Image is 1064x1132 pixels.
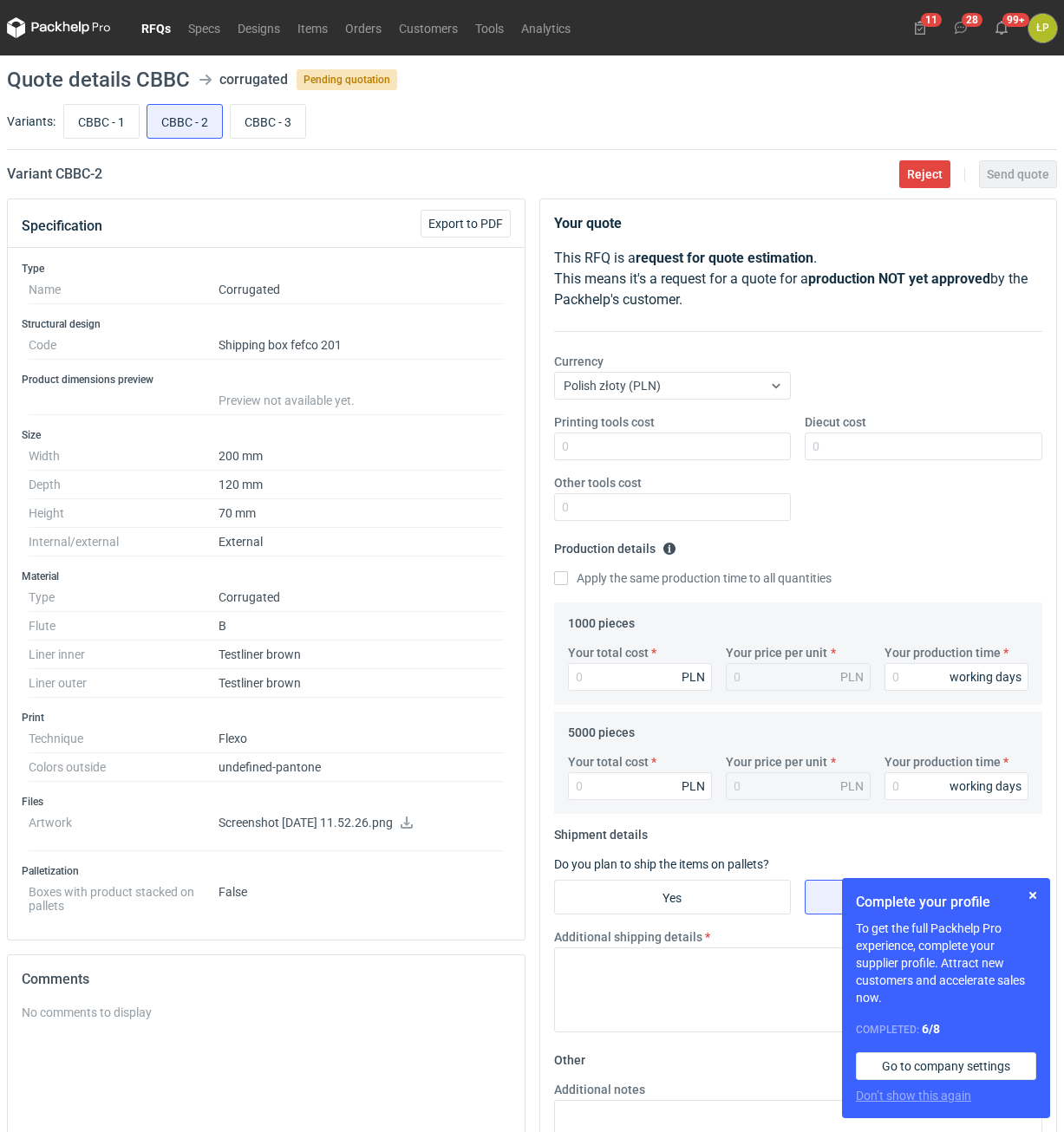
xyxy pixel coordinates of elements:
[979,160,1057,188] button: Send quote
[289,17,336,38] a: Items
[884,772,1029,800] input: 0
[7,113,55,130] label: Variants:
[29,471,219,499] dt: Depth
[29,669,219,698] dt: Liner outer
[29,499,219,528] dt: Height
[229,17,289,38] a: Designs
[636,250,813,266] strong: request for quote estimation
[180,17,229,38] a: Specs
[554,353,604,370] label: Currency
[230,104,306,139] label: CBBC - 3
[950,668,1022,686] div: working days
[22,711,511,725] h3: Print
[554,1081,645,1098] label: Additional notes
[554,215,622,231] strong: Your quote
[554,1046,585,1067] legend: Other
[682,777,705,795] div: PLN
[568,719,635,739] legend: 5000 pieces
[805,433,1042,460] input: 0
[22,864,511,878] h3: Palletization
[147,104,223,139] label: CBBC - 2
[884,753,1001,771] label: Your production time
[726,644,827,661] label: Your price per unit
[29,276,219,304] dt: Name
[29,331,219,360] dt: Code
[29,528,219,556] dt: Internal/external
[568,753,649,771] label: Your total cost
[219,331,504,360] dd: Shipping box fefco 201
[219,725,504,753] dd: Flexo
[22,205,102,247] button: Specification
[856,1020,1036,1038] div: Completed:
[219,583,504,612] dd: Corrugated
[840,777,864,795] div: PLN
[22,373,511,387] h3: Product dimensions preview
[7,69,190,90] h1: Quote details CBBC
[805,880,1042,914] label: No
[726,753,827,771] label: Your price per unit
[906,14,934,42] button: 11
[7,17,111,38] svg: Packhelp Pro
[467,17,512,38] a: Tools
[29,612,219,641] dt: Flute
[922,1022,940,1036] strong: 6 / 8
[22,969,511,990] h2: Comments
[856,920,1036,1006] p: To get the full Packhelp Pro experience, complete your supplier profile. Attract new customers an...
[856,1052,1036,1080] a: Go to company settings
[219,442,504,471] dd: 200 mm
[336,17,390,38] a: Orders
[7,164,102,185] h2: Variant CBBC - 2
[22,795,511,809] h3: Files
[219,612,504,641] dd: B
[1028,14,1057,42] div: Łukasz Postawa
[219,394,355,407] span: Preview not available yet.
[297,69,397,90] span: Pending quotation
[884,663,1029,691] input: 0
[1028,14,1057,42] button: ŁP
[22,262,511,276] h3: Type
[554,535,676,556] legend: Production details
[22,317,511,331] h3: Structural design
[29,641,219,669] dt: Liner inner
[29,753,219,782] dt: Colors outside
[219,878,504,913] dd: False
[219,471,504,499] dd: 120 mm
[29,442,219,471] dt: Width
[219,816,504,831] p: Screenshot [DATE] 11.52.26.png
[682,668,705,686] div: PLN
[29,878,219,913] dt: Boxes with product stacked on pallets
[554,569,832,587] label: Apply the same production time to all quantities
[554,433,792,460] input: 0
[22,428,511,442] h3: Size
[390,17,467,38] a: Customers
[907,168,943,180] span: Reject
[564,379,661,393] span: Polish złoty (PLN)
[805,413,866,431] label: Diecut cost
[29,809,219,851] dt: Artwork
[219,276,504,304] dd: Corrugated
[133,17,180,38] a: RFQs
[554,857,769,871] label: Do you plan to ship the items on pallets?
[219,753,504,782] dd: undefined-pantone
[568,609,635,630] legend: 1000 pieces
[988,14,1015,42] button: 99+
[568,663,713,691] input: 0
[856,1087,971,1104] button: Don’t show this again
[568,772,713,800] input: 0
[29,583,219,612] dt: Type
[554,474,642,491] label: Other tools cost
[554,821,648,842] legend: Shipment details
[421,210,511,237] button: Export to PDF
[428,218,503,230] span: Export to PDF
[219,669,504,698] dd: Testliner brown
[884,644,1001,661] label: Your production time
[987,168,1049,180] span: Send quote
[219,528,504,556] dd: External
[568,644,649,661] label: Your total cost
[899,160,950,188] button: Reject
[808,270,990,287] strong: production NOT yet approved
[840,668,864,686] div: PLN
[947,14,975,42] button: 28
[554,248,1043,310] p: This RFQ is a . This means it's a request for a quote for a by the Packhelp's customer.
